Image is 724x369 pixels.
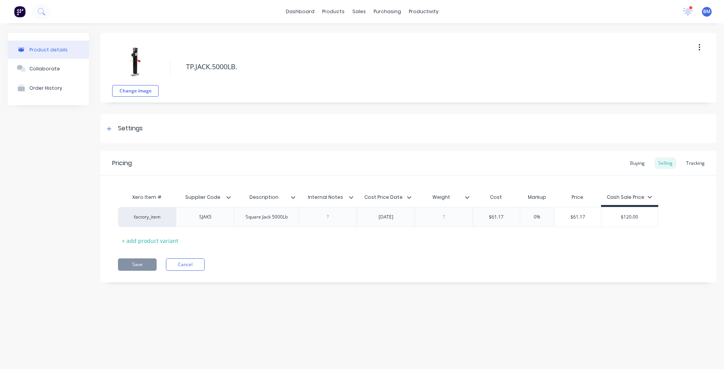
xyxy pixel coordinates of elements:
div: Buying [626,157,649,169]
div: factory_item [126,214,168,220]
button: Order History [8,78,89,97]
div: Collaborate [29,66,60,72]
div: + add product variant [118,235,182,247]
div: sales [348,6,370,17]
div: $61.17 [473,207,520,227]
div: $61.17 [555,207,601,227]
div: Tracking [682,157,709,169]
div: $120.00 [601,207,658,227]
div: Settings [118,124,143,133]
div: Internal Notes [299,190,357,205]
button: Save [118,258,157,271]
div: Markup [520,190,554,205]
div: Cost [473,190,520,205]
div: SJAK5 [186,212,225,222]
div: fileChange image [112,39,159,97]
img: Factory [14,6,26,17]
div: Weight [415,188,468,207]
div: [DATE] [367,212,405,222]
div: Cost Price Date [357,190,415,205]
button: Change image [112,85,159,97]
div: Description [234,188,294,207]
a: dashboard [282,6,318,17]
button: Cancel [166,258,205,271]
textarea: TP.JACK.5000LB. [182,58,656,76]
div: Weight [415,190,473,205]
span: BM [703,8,710,15]
div: Supplier Code [176,190,234,205]
div: Supplier Code [176,188,229,207]
div: products [318,6,348,17]
div: Price [554,190,601,205]
div: Description [234,190,299,205]
div: productivity [405,6,442,17]
button: Product details [8,41,89,59]
div: 0% [518,207,557,227]
div: Selling [654,157,676,169]
div: Square Jack 5000Lb [239,212,294,222]
div: Order History [29,85,62,91]
div: Product details [29,47,68,53]
img: file [116,43,155,81]
div: factory_itemSJAK5Square Jack 5000Lb[DATE]$61.170%$61.17$120.00 [118,207,658,227]
div: Cash Sale Price [607,194,652,201]
div: Cost Price Date [357,188,410,207]
button: Collaborate [8,59,89,78]
div: Internal Notes [299,188,352,207]
div: Xero Item # [118,190,176,205]
div: purchasing [370,6,405,17]
div: Pricing [112,159,132,168]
